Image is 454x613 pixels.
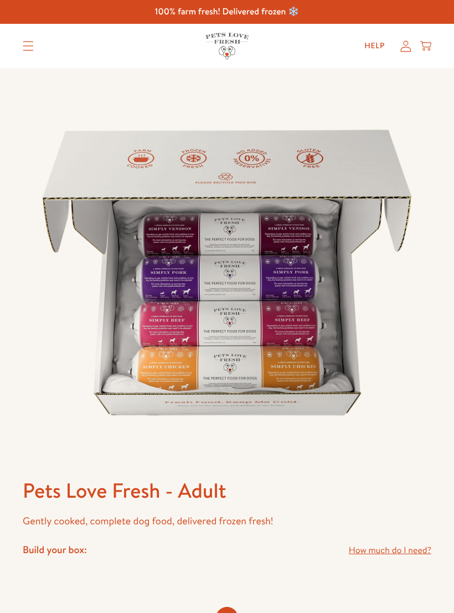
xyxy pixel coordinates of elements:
[23,68,431,477] img: Pets Love Fresh - Adult
[23,513,431,530] p: Gently cooked, complete dog food, delivered frozen fresh!
[23,477,431,504] h1: Pets Love Fresh - Adult
[349,543,431,558] a: How much do I need?
[205,33,249,59] img: Pets Love Fresh
[14,32,43,60] summary: Translation missing: en.sections.header.menu
[355,35,394,57] a: Help
[23,543,87,556] h4: Build your box:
